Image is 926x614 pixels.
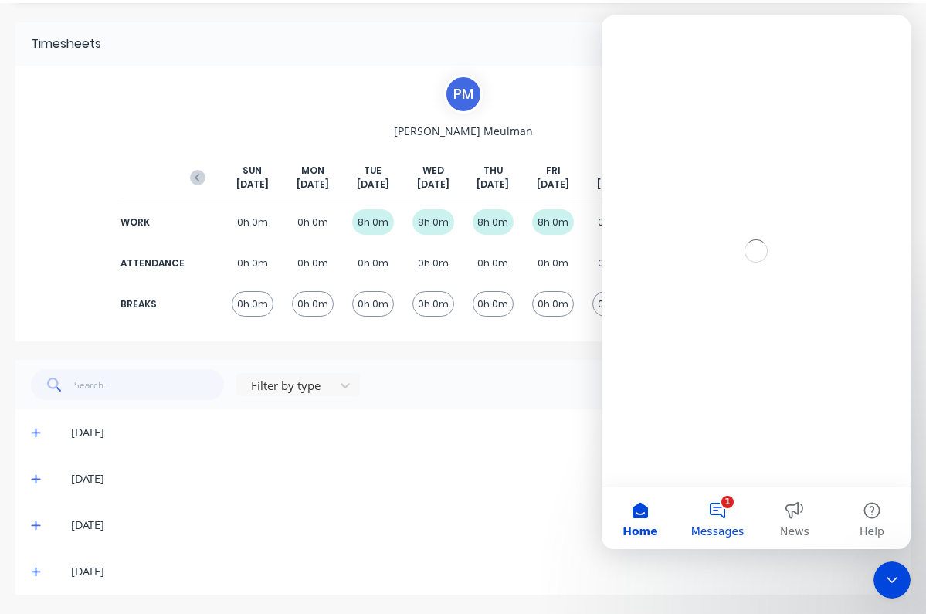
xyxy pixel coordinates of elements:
div: 8h 0m [532,209,574,235]
span: [DATE] [417,178,449,192]
div: 0h 0m [232,250,273,276]
div: 0h 0m [532,250,574,276]
span: [DATE] [597,178,629,192]
span: [PERSON_NAME] Meulman [394,123,533,139]
div: 0h 0m [532,291,574,317]
div: 0h 0m [352,291,394,317]
div: 0h 0m [473,291,514,317]
div: 8h 0m [352,209,394,235]
span: [DATE] [537,178,569,192]
span: MON [301,164,324,178]
span: THU [483,164,503,178]
input: Search... [74,369,225,400]
div: 0h 0m [592,209,634,235]
div: 8h 0m [473,209,514,235]
div: 0h 0m [292,209,334,235]
div: 0h 0m [292,250,334,276]
iframe: Intercom live chat [873,561,911,599]
span: FRI [546,164,561,178]
div: BREAKS [120,297,182,311]
div: 0h 0m [592,291,634,317]
div: [DATE] [71,424,895,441]
div: WORK [120,215,182,229]
div: 0h 0m [232,291,273,317]
span: [DATE] [477,178,509,192]
span: [DATE] [236,178,269,192]
div: 0h 0m [352,250,394,276]
div: 0h 0m [292,291,334,317]
iframe: Intercom live chat [602,15,911,549]
span: WED [422,164,444,178]
span: [DATE] [357,178,389,192]
div: 0h 0m [232,209,273,235]
div: [DATE] [71,470,895,487]
div: P M [444,75,483,114]
div: 0h 0m [412,250,454,276]
div: [DATE] [71,563,895,580]
span: SUN [243,164,262,178]
div: 0h 0m [473,250,514,276]
div: 0h 0m [592,250,634,276]
div: ATTENDANCE [120,256,182,270]
div: [DATE] [71,517,895,534]
div: 8h 0m [412,209,454,235]
span: TUE [364,164,382,178]
span: [DATE] [297,178,329,192]
div: 0h 0m [412,291,454,317]
div: Timesheets [31,35,101,53]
